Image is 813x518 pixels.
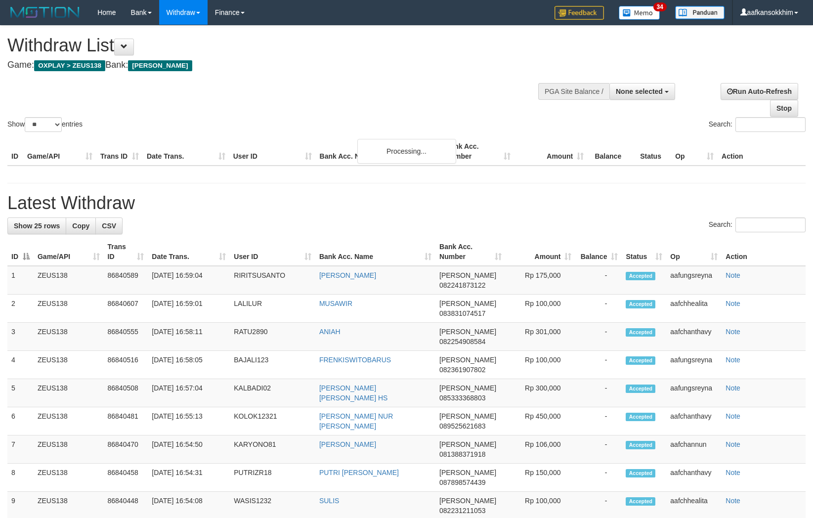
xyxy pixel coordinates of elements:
th: Bank Acc. Number [441,137,514,166]
span: Copy 082231211053 to clipboard [439,507,485,515]
a: Note [726,412,740,420]
th: Op: activate to sort column ascending [666,238,722,266]
div: PGA Site Balance / [538,83,609,100]
td: Rp 175,000 [506,266,576,295]
span: Copy 082254908584 to clipboard [439,338,485,345]
td: - [575,435,622,464]
span: [PERSON_NAME] [439,271,496,279]
th: Bank Acc. Number: activate to sort column ascending [435,238,506,266]
td: Rp 300,000 [506,379,576,407]
label: Search: [709,217,806,232]
th: Bank Acc. Name: activate to sort column ascending [315,238,435,266]
a: Stop [770,100,798,117]
td: ZEUS138 [34,295,104,323]
td: ZEUS138 [34,407,104,435]
input: Search: [735,217,806,232]
span: [PERSON_NAME] [439,328,496,336]
img: Feedback.jpg [555,6,604,20]
td: [DATE] 16:54:50 [148,435,230,464]
th: User ID [229,137,316,166]
td: [DATE] 16:59:04 [148,266,230,295]
span: [PERSON_NAME] [439,356,496,364]
span: [PERSON_NAME] [128,60,192,71]
th: Amount: activate to sort column ascending [506,238,576,266]
a: Note [726,440,740,448]
span: Show 25 rows [14,222,60,230]
td: KALBADI02 [230,379,315,407]
td: - [575,351,622,379]
a: Note [726,271,740,279]
span: Copy [72,222,89,230]
td: KARYONO81 [230,435,315,464]
a: Note [726,497,740,505]
th: Status [636,137,671,166]
img: MOTION_logo.png [7,5,83,20]
a: Show 25 rows [7,217,66,234]
th: Game/API [23,137,96,166]
th: Date Trans.: activate to sort column ascending [148,238,230,266]
th: Action [718,137,806,166]
span: Copy 087898574439 to clipboard [439,478,485,486]
span: [PERSON_NAME] [439,300,496,307]
td: [DATE] 16:59:01 [148,295,230,323]
td: - [575,295,622,323]
td: 86840508 [104,379,148,407]
td: aafchanthavy [666,323,722,351]
td: 7 [7,435,34,464]
a: Note [726,384,740,392]
span: [PERSON_NAME] [439,497,496,505]
td: 86840470 [104,435,148,464]
td: - [575,323,622,351]
td: RATU2890 [230,323,315,351]
th: Balance [588,137,636,166]
td: Rp 100,000 [506,351,576,379]
a: [PERSON_NAME] [319,271,376,279]
label: Search: [709,117,806,132]
td: - [575,266,622,295]
td: [DATE] 16:54:31 [148,464,230,492]
td: ZEUS138 [34,266,104,295]
td: aafungsreyna [666,379,722,407]
td: ZEUS138 [34,464,104,492]
span: Copy 081388371918 to clipboard [439,450,485,458]
td: KOLOK12321 [230,407,315,435]
td: Rp 450,000 [506,407,576,435]
span: Accepted [626,356,655,365]
span: CSV [102,222,116,230]
img: Button%20Memo.svg [619,6,660,20]
td: 8 [7,464,34,492]
td: 5 [7,379,34,407]
a: ANIAH [319,328,341,336]
span: Accepted [626,413,655,421]
td: ZEUS138 [34,379,104,407]
td: 86840555 [104,323,148,351]
td: Rp 150,000 [506,464,576,492]
label: Show entries [7,117,83,132]
th: ID: activate to sort column descending [7,238,34,266]
span: Accepted [626,497,655,506]
span: Copy 082361907802 to clipboard [439,366,485,374]
td: aafchhealita [666,295,722,323]
td: - [575,379,622,407]
a: Note [726,328,740,336]
a: [PERSON_NAME] NUR [PERSON_NAME] [319,412,393,430]
div: Processing... [357,139,456,164]
h4: Game: Bank: [7,60,532,70]
td: aafchanthavy [666,407,722,435]
span: 34 [653,2,667,11]
a: MUSAWIR [319,300,352,307]
th: User ID: activate to sort column ascending [230,238,315,266]
td: LALILUR [230,295,315,323]
td: 86840458 [104,464,148,492]
a: Note [726,300,740,307]
td: - [575,464,622,492]
th: Trans ID: activate to sort column ascending [104,238,148,266]
input: Search: [735,117,806,132]
td: aafchanthavy [666,464,722,492]
span: None selected [616,87,663,95]
td: [DATE] 16:57:04 [148,379,230,407]
th: Trans ID [96,137,143,166]
td: 86840481 [104,407,148,435]
a: Run Auto-Refresh [721,83,798,100]
a: Note [726,469,740,476]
